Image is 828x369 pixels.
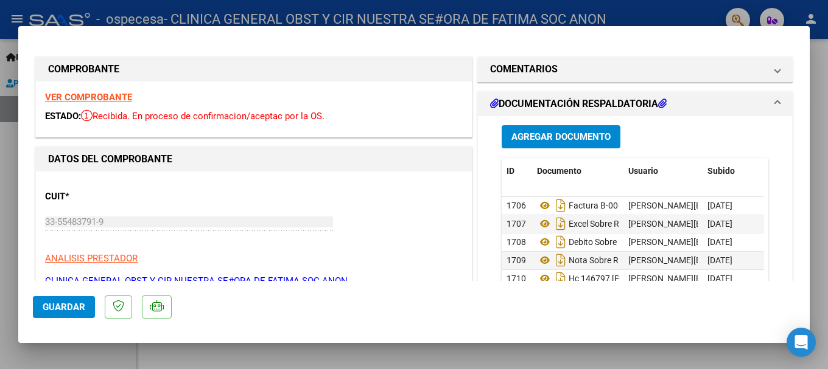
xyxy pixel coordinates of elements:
span: ANALISIS PRESTADOR [45,253,138,264]
span: [DATE] [707,255,732,265]
span: 1707 [507,219,526,229]
span: Hc 146797 [PERSON_NAME] Sobre Ref. 04/2025 [537,274,753,283]
span: [DATE] [707,274,732,283]
span: Nota Sobre Ref. 04/2025 [537,255,663,265]
span: Factura B-00009-00011556 [537,201,674,210]
div: DOCUMENTACIÓN RESPALDATORIA [478,116,792,368]
span: [DATE] [707,201,732,210]
span: [DATE] [707,219,732,229]
h1: DOCUMENTACIÓN RESPALDATORIA [490,97,667,111]
button: Agregar Documento [502,125,620,148]
span: 1706 [507,201,526,210]
datatable-header-cell: Documento [532,158,623,184]
datatable-header-cell: Subido [703,158,763,184]
span: 1709 [507,255,526,265]
a: VER COMPROBANTE [45,92,132,103]
span: Debito Sobre Mes 04/2025 [537,237,669,247]
i: Descargar documento [553,232,569,252]
span: Subido [707,166,735,176]
span: Agregar Documento [511,132,611,143]
span: ESTADO: [45,111,81,122]
button: Guardar [33,296,95,318]
span: Recibida. En proceso de confirmacion/aceptac por la OS. [81,111,325,122]
span: [DATE] [707,237,732,247]
span: 1708 [507,237,526,247]
span: Usuario [628,166,658,176]
h1: COMENTARIOS [490,62,558,77]
i: Descargar documento [553,196,569,215]
datatable-header-cell: Usuario [623,158,703,184]
p: CUIT [45,190,170,204]
i: Descargar documento [553,250,569,270]
mat-expansion-panel-header: DOCUMENTACIÓN RESPALDATORIA [478,92,792,116]
i: Descargar documento [553,269,569,288]
span: ID [507,166,514,176]
span: Excel Sobre Ref. Abril*2025 [537,219,671,229]
div: Open Intercom Messenger [787,328,816,357]
i: Descargar documento [553,214,569,233]
span: Documento [537,166,581,176]
datatable-header-cell: ID [502,158,532,184]
strong: DATOS DEL COMPROBANTE [48,153,172,165]
mat-expansion-panel-header: COMENTARIOS [478,57,792,81]
span: 1710 [507,274,526,283]
p: CLINICA GENERAL OBST Y CIR NUESTRA SE#ORA DE FATIMA SOC ANON [45,274,463,288]
span: Guardar [43,302,85,312]
datatable-header-cell: Acción [763,158,824,184]
strong: COMPROBANTE [48,63,119,75]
